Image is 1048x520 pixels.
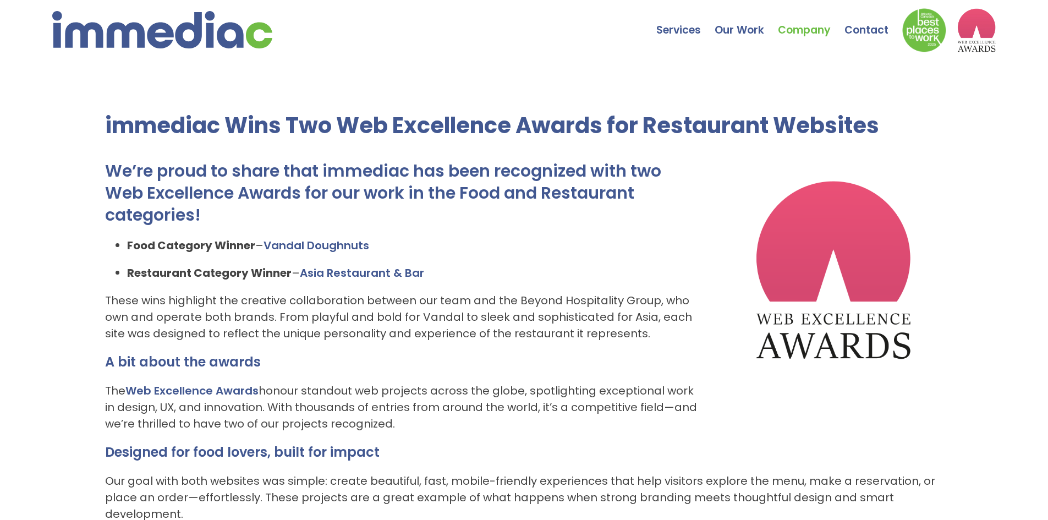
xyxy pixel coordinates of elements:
[957,8,996,52] img: logo2_wea_nobg.webp
[127,238,255,253] strong: Food Category Winner
[127,265,292,281] strong: Restaurant Category Winner
[778,3,844,41] a: Company
[105,353,943,371] h3: A bit about the awards
[127,265,943,281] p: –
[105,443,943,462] h3: Designed for food lovers, built for impact
[105,382,943,432] p: The honour standout web projects across the globe, spotlighting exceptional work in design, UX, a...
[105,160,943,226] h2: We’re proud to share that immediac has been recognized with two Web Excellence Awards for our wor...
[300,265,424,281] a: Asia Restaurant & Bar
[105,110,943,141] h1: immediac Wins Two Web Excellence Awards for Restaurant Websites
[264,238,369,253] a: Vandal Doughnuts
[902,8,946,52] img: Down
[844,3,902,41] a: Contact
[105,292,943,342] p: These wins highlight the creative collaboration between our team and the Beyond Hospitality Group...
[52,11,272,48] img: immediac
[127,237,943,254] p: –
[715,3,778,41] a: Our Work
[125,383,259,398] a: Web Excellence Awards
[656,3,715,41] a: Services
